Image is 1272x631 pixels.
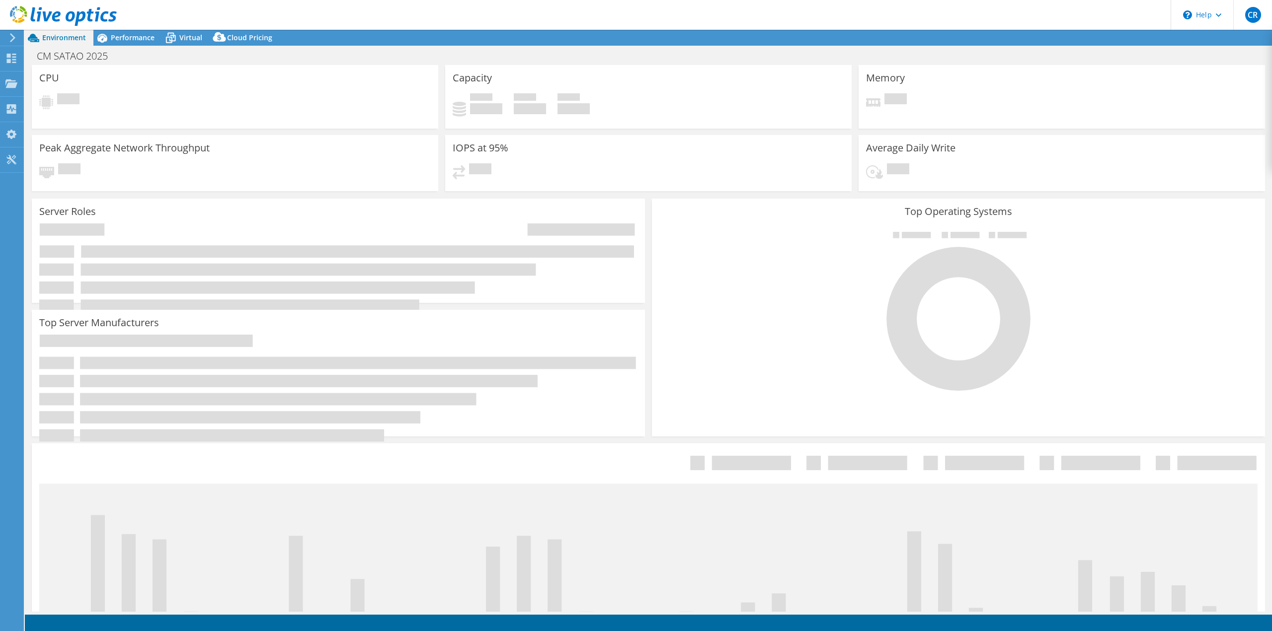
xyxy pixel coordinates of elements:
[514,103,546,114] h4: 0 GiB
[469,163,491,177] span: Pending
[557,93,580,103] span: Total
[659,206,1258,217] h3: Top Operating Systems
[866,142,955,153] h3: Average Daily Write
[227,33,272,42] span: Cloud Pricing
[887,163,909,177] span: Pending
[453,72,492,83] h3: Capacity
[42,33,86,42] span: Environment
[453,142,508,153] h3: IOPS at 95%
[557,103,590,114] h4: 0 GiB
[884,93,907,107] span: Pending
[514,93,536,103] span: Free
[39,317,159,328] h3: Top Server Manufacturers
[1183,10,1192,19] svg: \n
[57,93,79,107] span: Pending
[470,103,502,114] h4: 0 GiB
[39,206,96,217] h3: Server Roles
[179,33,202,42] span: Virtual
[39,72,59,83] h3: CPU
[58,163,80,177] span: Pending
[470,93,492,103] span: Used
[866,72,905,83] h3: Memory
[111,33,155,42] span: Performance
[39,142,210,153] h3: Peak Aggregate Network Throughput
[32,51,123,62] h1: CM SATAO 2025
[1245,7,1261,23] span: CR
